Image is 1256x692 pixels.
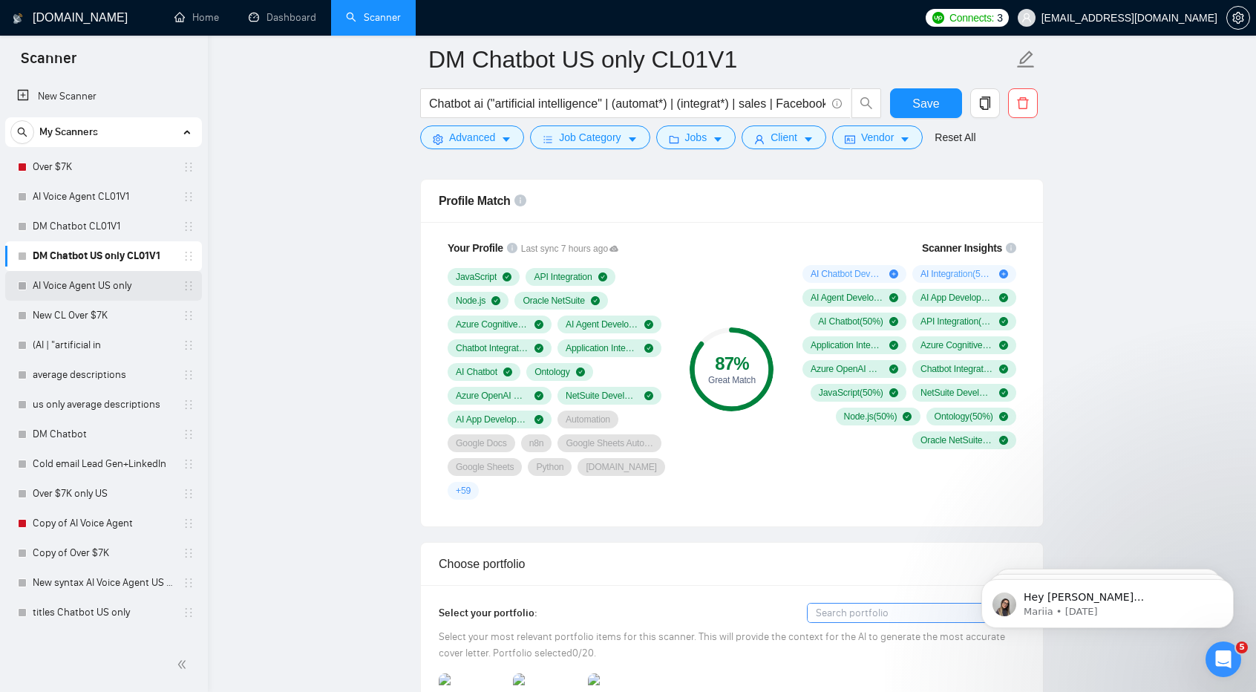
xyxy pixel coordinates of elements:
[690,355,773,373] div: 87 %
[1006,243,1016,253] span: info-circle
[566,414,610,425] span: Automation
[566,437,653,449] span: Google Sheets Automation
[832,125,923,149] button: idcardVendorcaret-down
[999,341,1008,350] span: check-circle
[456,342,529,354] span: Chatbot Integration
[1016,50,1036,69] span: edit
[177,657,192,672] span: double-left
[456,295,485,307] span: Node.js
[534,415,543,424] span: check-circle
[690,376,773,385] div: Great Match
[1227,12,1249,24] span: setting
[183,458,194,470] span: holder
[33,212,174,241] a: DM Chatbot CL01V1
[851,88,881,118] button: search
[10,120,34,144] button: search
[889,388,898,397] span: check-circle
[5,82,202,111] li: New Scanner
[900,134,910,145] span: caret-down
[183,369,194,381] span: holder
[456,390,529,402] span: Azure OpenAI Service
[429,94,825,113] input: Search Freelance Jobs...
[971,97,999,110] span: copy
[1009,97,1037,110] span: delete
[949,10,994,26] span: Connects:
[920,339,993,351] span: Azure Cognitive Services ( 50 %)
[811,363,883,375] span: Azure OpenAI Service ( 50 %)
[932,12,944,24] img: upwork-logo.png
[852,97,880,110] span: search
[33,538,174,568] a: Copy of Over $7K
[922,243,1002,253] span: Scanner Insights
[39,117,98,147] span: My Scanners
[33,420,174,449] a: DM Chatbot
[456,437,507,449] span: Google Docs
[501,134,511,145] span: caret-down
[521,242,618,256] span: Last sync 7 hours ago
[889,293,898,302] span: check-circle
[534,366,569,378] span: Ontology
[456,461,514,473] span: Google Sheets
[33,598,174,627] a: titles Chatbot US only
[33,182,174,212] a: AI Voice Agent CL01V1
[920,316,993,327] span: API Integration ( 50 %)
[183,399,194,411] span: holder
[523,295,584,307] span: Oracle NetSuite
[566,390,638,402] span: NetSuite Development
[183,221,194,232] span: holder
[420,125,524,149] button: settingAdvancedcaret-down
[439,195,511,207] span: Profile Match
[819,387,883,399] span: JavaScript ( 50 %)
[644,344,653,353] span: check-circle
[529,437,544,449] span: n8n
[811,339,883,351] span: Application Integration ( 50 %)
[174,11,219,24] a: homeHome
[13,7,23,30] img: logo
[183,280,194,292] span: holder
[183,636,194,648] span: holder
[935,411,993,422] span: Ontology ( 50 %)
[491,296,500,305] span: check-circle
[889,365,898,373] span: check-circle
[33,568,174,598] a: New syntax AI Voice Agent US only
[543,134,553,145] span: bars
[534,271,592,283] span: API Integration
[183,488,194,500] span: holder
[33,301,174,330] a: New CL Over $7K
[33,627,174,657] a: new syntax DM Chatbot US only
[456,366,497,378] span: AI Chatbot
[1008,88,1038,118] button: delete
[861,129,894,146] span: Vendor
[811,268,883,280] span: AI Chatbot Development ( 50 %)
[183,191,194,203] span: holder
[920,292,993,304] span: AI App Development ( 50 %)
[439,630,1005,659] span: Select your most relevant portfolio items for this scanner. This will provide the context for the...
[999,317,1008,326] span: check-circle
[5,117,202,687] li: My Scanners
[33,509,174,538] a: Copy of AI Voice Agent
[920,387,993,399] span: NetSuite Development ( 50 %)
[566,342,638,354] span: Application Integration
[11,127,33,137] span: search
[970,88,1000,118] button: copy
[591,296,600,305] span: check-circle
[685,129,707,146] span: Jobs
[503,272,511,281] span: check-circle
[448,242,503,254] span: Your Profile
[742,125,826,149] button: userClientcaret-down
[456,319,529,330] span: Azure Cognitive Services
[999,436,1008,445] span: check-circle
[808,604,1024,622] input: Search portfolio
[889,341,898,350] span: check-circle
[9,48,88,79] span: Scanner
[845,134,855,145] span: idcard
[456,414,529,425] span: AI App Development
[433,134,443,145] span: setting
[183,250,194,262] span: holder
[920,268,993,280] span: AI Integration ( 50 %)
[999,388,1008,397] span: check-circle
[33,360,174,390] a: average descriptions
